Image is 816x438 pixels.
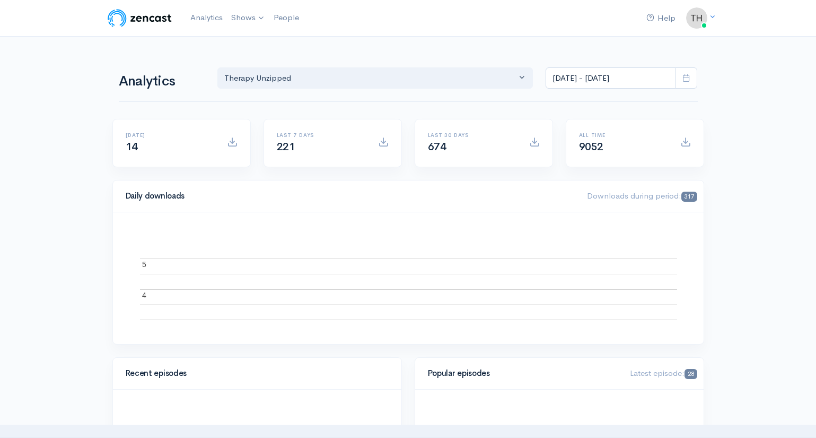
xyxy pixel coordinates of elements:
button: Therapy Unzipped [217,67,533,89]
text: 5 [142,260,146,269]
a: Shows [227,6,269,30]
span: 317 [681,192,697,202]
h6: [DATE] [126,132,214,138]
div: Therapy Unzipped [224,72,517,84]
span: 221 [277,140,295,153]
a: People [269,6,303,29]
h6: Last 30 days [428,132,516,138]
svg: A chart. [126,225,691,331]
input: analytics date range selector [546,67,676,89]
h4: Recent episodes [126,369,382,378]
h4: Popular episodes [428,369,618,378]
span: 28 [685,369,697,379]
a: Analytics [186,6,227,29]
span: Latest episode: [630,368,697,378]
span: Downloads during period: [587,191,697,201]
h6: Last 7 days [277,132,365,138]
h6: All time [579,132,668,138]
img: ZenCast Logo [106,7,173,29]
text: 4 [142,291,146,299]
a: Help [642,7,680,30]
span: 14 [126,140,138,153]
h4: Daily downloads [126,192,575,201]
img: ... [686,7,707,29]
h1: Analytics [119,74,205,89]
span: 9052 [579,140,603,153]
span: 674 [428,140,446,153]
